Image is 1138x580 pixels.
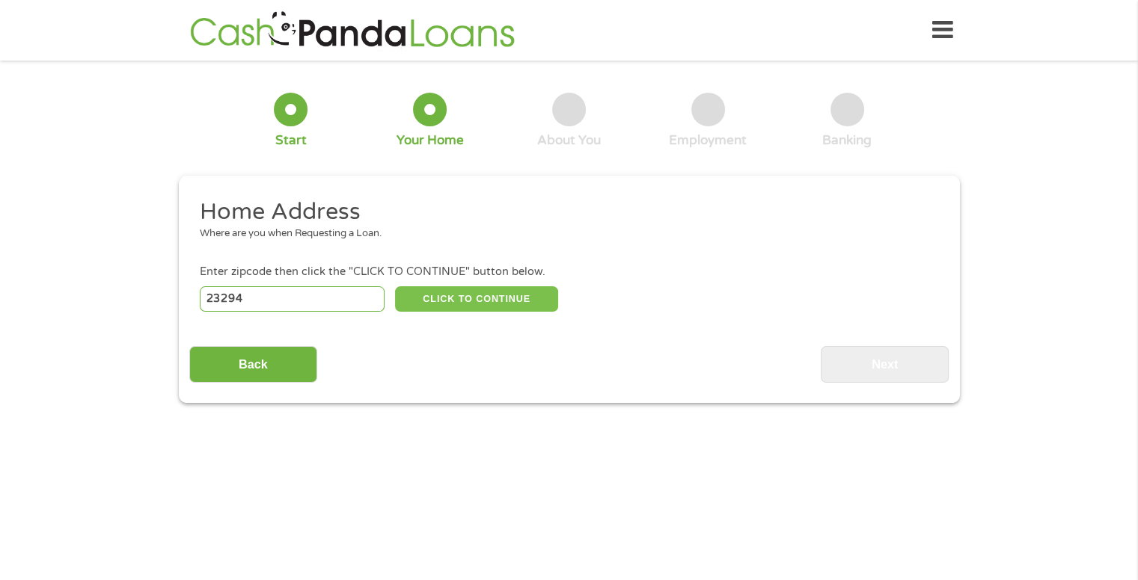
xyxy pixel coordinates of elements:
[395,286,558,312] button: CLICK TO CONTINUE
[275,132,307,149] div: Start
[200,197,927,227] h2: Home Address
[821,346,949,383] input: Next
[200,264,937,280] div: Enter zipcode then click the "CLICK TO CONTINUE" button below.
[200,226,927,241] div: Where are you when Requesting a Loan.
[189,346,317,383] input: Back
[200,286,385,312] input: Enter Zipcode (e.g 01510)
[186,9,519,52] img: GetLoanNow Logo
[822,132,872,149] div: Banking
[397,132,464,149] div: Your Home
[669,132,747,149] div: Employment
[537,132,601,149] div: About You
